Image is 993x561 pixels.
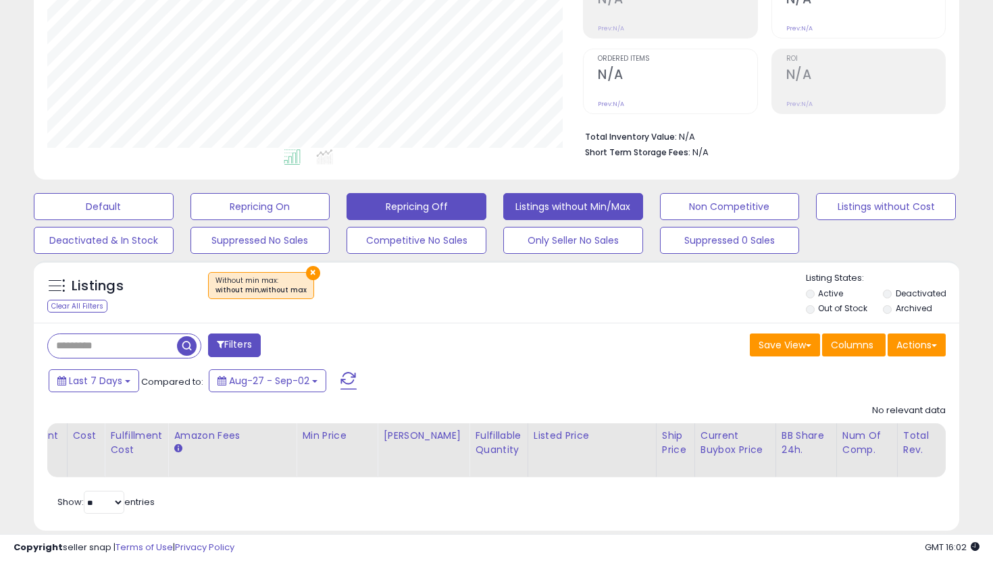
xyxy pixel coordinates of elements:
[116,541,173,554] a: Terms of Use
[57,496,155,508] span: Show: entries
[302,429,372,443] div: Min Price
[662,429,689,457] div: Ship Price
[818,302,867,314] label: Out of Stock
[750,333,820,356] button: Save View
[34,227,174,254] button: Deactivated & In Stock
[903,429,952,457] div: Total Rev.
[842,429,892,457] div: Num of Comp.
[72,277,124,296] h5: Listings
[598,55,757,63] span: Ordered Items
[786,24,813,32] small: Prev: N/A
[818,288,843,299] label: Active
[503,193,643,220] button: Listings without Min/Max
[47,300,107,313] div: Clear All Filters
[347,227,486,254] button: Competitive No Sales
[806,272,960,285] p: Listing States:
[598,67,757,85] h2: N/A
[598,100,624,108] small: Prev: N/A
[14,541,63,554] strong: Copyright
[925,541,979,554] span: 2025-09-10 16:02 GMT
[6,429,61,443] div: Fulfillment
[598,24,624,32] small: Prev: N/A
[69,374,122,388] span: Last 7 Days
[786,100,813,108] small: Prev: N/A
[229,374,309,388] span: Aug-27 - Sep-02
[175,541,234,554] a: Privacy Policy
[215,286,307,295] div: without min,without max
[306,266,320,280] button: ×
[585,131,677,142] b: Total Inventory Value:
[660,227,800,254] button: Suppressed 0 Sales
[888,333,946,356] button: Actions
[174,443,182,455] small: Amazon Fees.
[174,429,290,443] div: Amazon Fees
[503,227,643,254] button: Only Seller No Sales
[383,429,463,443] div: [PERSON_NAME]
[190,227,330,254] button: Suppressed No Sales
[701,429,770,457] div: Current Buybox Price
[14,541,234,554] div: seller snap | |
[347,193,486,220] button: Repricing Off
[209,369,326,392] button: Aug-27 - Sep-02
[190,193,330,220] button: Repricing On
[141,375,203,388] span: Compared to:
[692,146,709,159] span: N/A
[896,302,932,314] label: Archived
[585,146,690,158] b: Short Term Storage Fees:
[534,429,651,443] div: Listed Price
[475,429,521,457] div: Fulfillable Quantity
[73,429,99,443] div: Cost
[822,333,886,356] button: Columns
[782,429,831,457] div: BB Share 24h.
[215,275,307,296] span: Without min max :
[660,193,800,220] button: Non Competitive
[896,288,946,299] label: Deactivated
[872,404,946,417] div: No relevant data
[786,67,945,85] h2: N/A
[110,429,162,457] div: Fulfillment Cost
[831,338,873,352] span: Columns
[34,193,174,220] button: Default
[816,193,956,220] button: Listings without Cost
[208,333,261,357] button: Filters
[786,55,945,63] span: ROI
[49,369,139,392] button: Last 7 Days
[585,128,936,144] li: N/A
